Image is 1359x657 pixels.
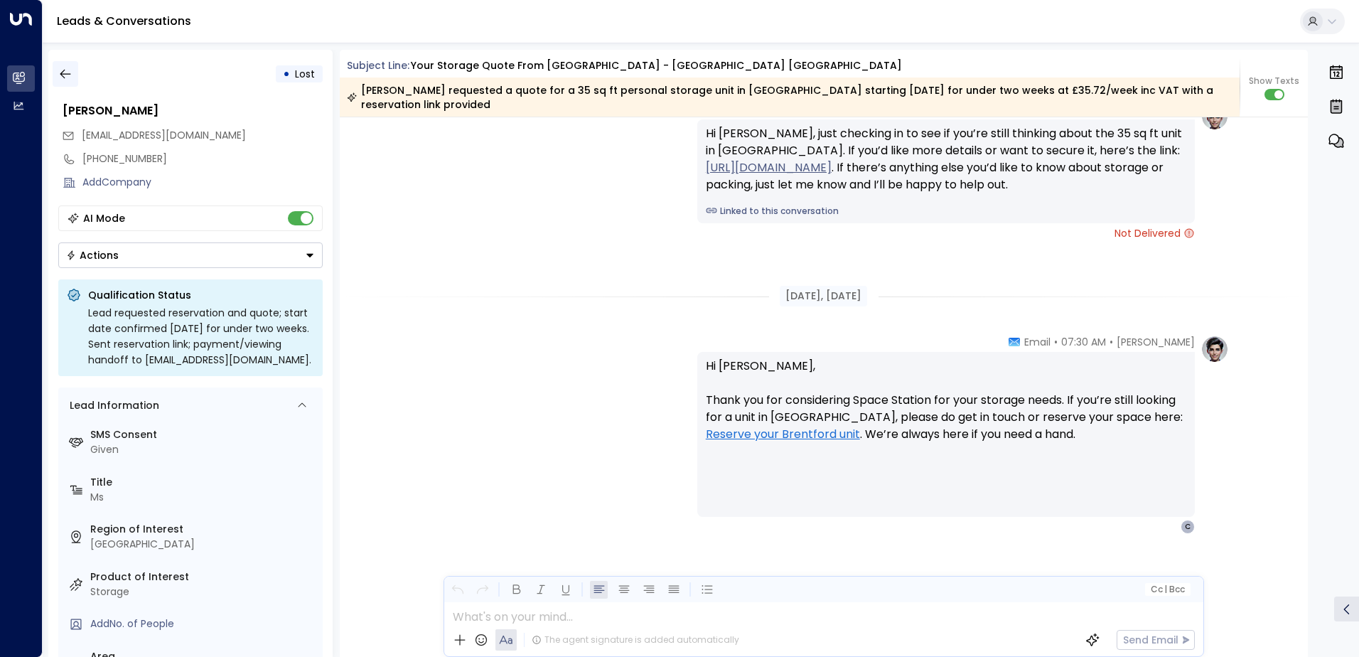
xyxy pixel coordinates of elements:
label: Product of Interest [90,570,317,584]
button: Undo [448,581,466,599]
span: Cc Bcc [1150,584,1184,594]
span: Show Texts [1249,75,1299,87]
div: [PHONE_NUMBER] [82,151,323,166]
div: [DATE], [DATE] [780,286,867,306]
div: The agent signature is added automatically [532,634,739,646]
span: • [1054,335,1058,349]
div: Lead requested reservation and quote; start date confirmed [DATE] for under two weeks. Sent reser... [88,305,314,368]
span: [PERSON_NAME] [1117,335,1195,349]
a: [URL][DOMAIN_NAME] [706,159,832,176]
span: cottrellsophie@hotmail.com [82,128,246,143]
div: Button group with a nested menu [58,242,323,268]
div: AddNo. of People [90,616,317,631]
div: Hi [PERSON_NAME], just checking in to see if you’re still thinking about the 35 sq ft unit in [GE... [706,125,1186,193]
span: Email [1024,335,1051,349]
div: AddCompany [82,175,323,190]
span: | [1164,584,1167,594]
a: Linked to this conversation [706,205,1186,218]
div: Storage [90,584,317,599]
span: Lost [295,67,315,81]
div: [PERSON_NAME] [63,102,323,119]
div: Given [90,442,317,457]
div: C [1181,520,1195,534]
label: Region of Interest [90,522,317,537]
a: Reserve your Brentford unit [706,426,860,443]
span: [EMAIL_ADDRESS][DOMAIN_NAME] [82,128,246,142]
div: Your storage quote from [GEOGRAPHIC_DATA] - [GEOGRAPHIC_DATA] [GEOGRAPHIC_DATA] [411,58,902,73]
p: Hi [PERSON_NAME], Thank you for considering Space Station for your storage needs. If you’re still... [706,358,1186,460]
div: [GEOGRAPHIC_DATA] [90,537,317,552]
div: AI Mode [83,211,125,225]
span: • [1110,335,1113,349]
button: Cc|Bcc [1144,583,1190,597]
span: Subject Line: [347,58,409,73]
div: Lead Information [65,398,159,413]
div: Actions [66,249,119,262]
label: SMS Consent [90,427,317,442]
div: • [283,61,290,87]
span: Not Delivered [1114,226,1195,240]
div: Ms [90,490,317,505]
label: Title [90,475,317,490]
button: Actions [58,242,323,268]
button: Redo [473,581,491,599]
div: [PERSON_NAME] requested a quote for a 35 sq ft personal storage unit in [GEOGRAPHIC_DATA] startin... [347,83,1232,112]
span: 07:30 AM [1061,335,1106,349]
p: Qualification Status [88,288,314,302]
a: Leads & Conversations [57,13,191,29]
img: profile-logo.png [1200,335,1229,363]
